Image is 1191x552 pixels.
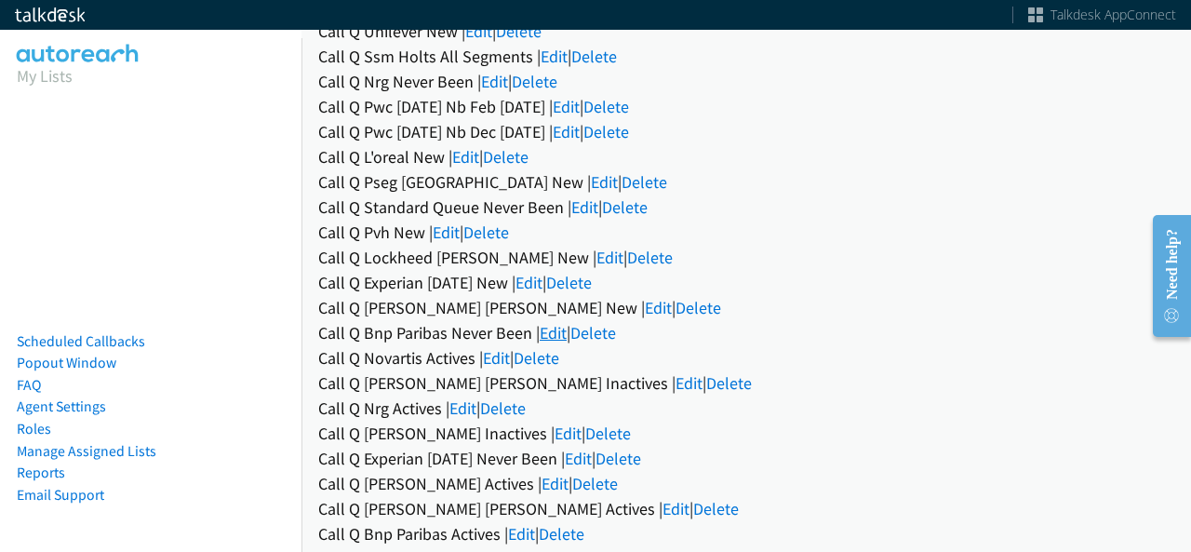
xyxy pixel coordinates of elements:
a: Edit [565,448,592,469]
a: Delete [602,196,648,218]
a: Delete [706,372,752,394]
a: Roles [17,420,51,438]
div: Call Q Pvh New | | [318,220,1174,245]
a: Edit [449,397,476,419]
div: Call Q Experian [DATE] Never Been | | [318,446,1174,471]
a: Edit [540,322,567,343]
a: Edit [515,272,542,293]
a: Edit [508,523,535,545]
a: Delete [622,171,667,193]
div: Call Q Unilever New | | [318,19,1174,44]
a: Edit [676,372,703,394]
a: Manage Assigned Lists [17,442,156,460]
a: FAQ [17,376,41,394]
a: Edit [465,20,492,42]
a: Delete [570,322,616,343]
a: Edit [553,96,580,117]
a: Delete [693,498,739,519]
a: Edit [596,247,623,268]
div: Call Q Pwc [DATE] Nb Dec [DATE] | | [318,119,1174,144]
div: Call Q [PERSON_NAME] [PERSON_NAME] Inactives | | [318,370,1174,396]
a: Edit [541,46,568,67]
a: Delete [539,523,584,545]
div: Call Q [PERSON_NAME] Inactives | | [318,421,1174,446]
a: Edit [433,222,460,243]
a: Edit [542,473,569,494]
a: Edit [452,146,479,168]
a: Edit [591,171,618,193]
a: Delete [483,146,529,168]
div: Call Q Pwc [DATE] Nb Feb [DATE] | | [318,94,1174,119]
div: Call Q Nrg Never Been | | [318,69,1174,94]
a: Delete [463,222,509,243]
a: Delete [546,272,592,293]
a: Popout Window [17,354,116,371]
div: Call Q Pseg [GEOGRAPHIC_DATA] New | | [318,169,1174,195]
a: Delete [583,121,629,142]
iframe: Resource Center [1138,202,1191,350]
a: My Lists [17,65,73,87]
div: Call Q Nrg Actives | | [318,396,1174,421]
a: Delete [583,96,629,117]
a: Talkdesk AppConnect [1028,6,1176,24]
a: Delete [676,297,721,318]
a: Delete [572,473,618,494]
div: Call Q Experian [DATE] New | | [318,270,1174,295]
a: Delete [585,423,631,444]
div: Call Q Standard Queue Never Been | | [318,195,1174,220]
div: Call Q Bnp Paribas Never Been | | [318,320,1174,345]
a: Delete [595,448,641,469]
a: Edit [555,423,582,444]
a: Delete [571,46,617,67]
div: Call Q L'oreal New | | [318,144,1174,169]
a: Edit [483,347,510,369]
div: Call Q Novartis Actives | | [318,345,1174,370]
a: Edit [481,71,508,92]
a: Delete [627,247,673,268]
div: Call Q Bnp Paribas Actives | | [318,521,1174,546]
div: Call Q [PERSON_NAME] [PERSON_NAME] New | | [318,295,1174,320]
a: Agent Settings [17,397,106,415]
a: Delete [496,20,542,42]
a: Email Support [17,486,104,504]
a: Edit [645,297,672,318]
a: Scheduled Callbacks [17,332,145,350]
a: Edit [553,121,580,142]
a: Delete [512,71,557,92]
a: Reports [17,464,65,481]
a: Delete [514,347,559,369]
div: Call Q Ssm Holts All Segments | | [318,44,1174,69]
div: Call Q [PERSON_NAME] Actives | | [318,471,1174,496]
div: Call Q [PERSON_NAME] [PERSON_NAME] Actives | | [318,496,1174,521]
div: Call Q Lockheed [PERSON_NAME] New | | [318,245,1174,270]
a: Edit [571,196,598,218]
a: Delete [480,397,526,419]
a: Edit [662,498,689,519]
